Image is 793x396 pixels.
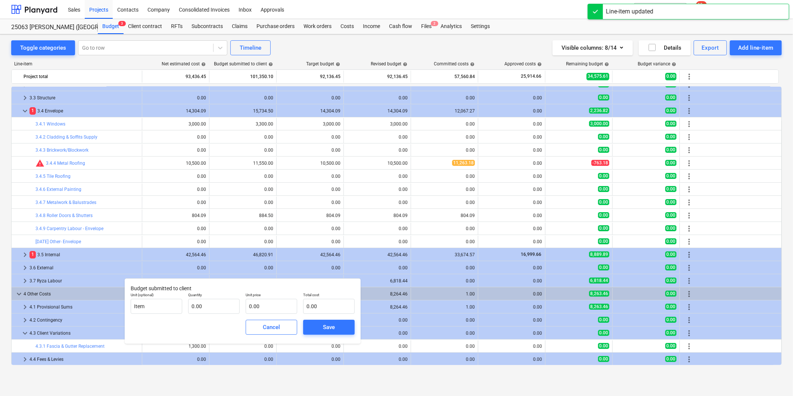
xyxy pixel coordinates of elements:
span: 8,263.46 [589,304,609,310]
div: 4.3 Client Variations [29,327,139,339]
span: 0.00 [665,238,677,244]
div: 6,818.44 [347,278,408,284]
span: More actions [685,224,694,233]
p: Unit (optional) [131,293,182,299]
div: 0.00 [481,187,542,192]
div: 0.00 [481,148,542,153]
div: 0.00 [481,161,542,166]
div: 0.00 [481,357,542,362]
div: Visible columns : 8/14 [562,43,624,53]
div: 0.00 [264,226,273,231]
div: Analytics [436,19,466,34]
a: Subcontracts [187,19,227,34]
div: 0.00 [414,265,475,270]
div: Work orders [299,19,336,34]
div: 0.00 [481,239,542,244]
div: 0.00 [414,226,475,231]
a: [DATE] Other- Envelope [35,239,81,244]
p: Budget submitted to client [131,285,355,293]
a: Files2 [417,19,436,34]
div: Client contract [124,19,167,34]
div: Timeline [240,43,261,53]
span: 0.00 [598,225,609,231]
span: More actions [685,120,694,129]
span: keyboard_arrow_right [21,276,29,285]
span: 3 [118,21,126,26]
span: More actions [685,106,694,115]
div: Budget [98,19,124,34]
div: 4.4 Fees & Levies [29,353,139,365]
div: 0.00 [347,95,408,100]
span: 0.00 [665,330,677,336]
div: 0.00 [145,357,206,362]
span: 0.00 [598,356,609,362]
div: Costs [336,19,358,34]
span: help [334,62,340,66]
div: 12,067.27 [414,108,475,114]
span: 0.00 [598,343,609,349]
span: 0.00 [598,212,609,218]
div: 4 Other Costs [24,288,139,300]
span: 8,263.46 [589,291,609,297]
div: Cancel [263,322,280,332]
div: Budget submitted to client [214,61,273,66]
div: 0.00 [347,331,408,336]
a: 3.4.6 External Painting [35,187,81,192]
span: keyboard_arrow_down [15,290,24,298]
span: 0.00 [665,251,677,257]
div: 0.00 [414,344,475,349]
div: 101,350.10 [212,71,273,83]
span: Committed costs exceed revised budget [35,159,44,168]
span: 0.00 [665,73,677,80]
a: 3.4.9 Carpentry Labour - Envelope [35,226,103,231]
div: 0.00 [414,148,475,153]
span: 0.00 [598,147,609,153]
div: 804.09 [326,213,340,218]
span: help [401,62,407,66]
div: 42,564.46 [145,252,206,257]
span: 0.00 [598,95,609,100]
div: 92,136.45 [347,71,408,83]
div: 0.00 [197,187,206,192]
span: help [267,62,273,66]
button: Add line-item [730,40,782,55]
p: Total cost [303,293,355,299]
div: 0.00 [332,134,340,140]
span: keyboard_arrow_right [21,93,29,102]
div: 0.00 [399,134,408,140]
div: Target budget [306,61,340,66]
div: 0.00 [399,226,408,231]
span: 0.00 [598,186,609,192]
div: 0.00 [399,187,408,192]
div: 0.00 [332,174,340,179]
span: More actions [685,303,694,312]
div: 0.00 [481,331,542,336]
span: More actions [685,237,694,246]
span: 0.00 [598,238,609,244]
div: 0.00 [481,291,542,297]
div: 0.00 [414,357,475,362]
div: 0.00 [481,174,542,179]
span: More actions [685,316,694,325]
span: 0.00 [665,199,677,205]
a: Cash flow [385,19,417,34]
div: 0.00 [264,187,273,192]
div: 3.6 External [29,262,139,274]
span: 0.00 [665,173,677,179]
div: 0.00 [414,331,475,336]
span: keyboard_arrow_right [21,303,29,312]
button: Toggle categories [11,40,75,55]
span: 0.00 [665,317,677,323]
div: 804.09 [394,213,408,218]
span: More actions [685,211,694,220]
span: 0.00 [665,264,677,270]
div: 0.00 [332,239,340,244]
div: 0.00 [264,174,273,179]
button: Visible columns:8/14 [553,40,633,55]
div: 3,300.00 [256,121,273,127]
span: 2,236.82 [589,108,609,114]
span: 2 [431,21,438,26]
div: 0.00 [414,278,475,284]
iframe: Chat Widget [756,360,793,396]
